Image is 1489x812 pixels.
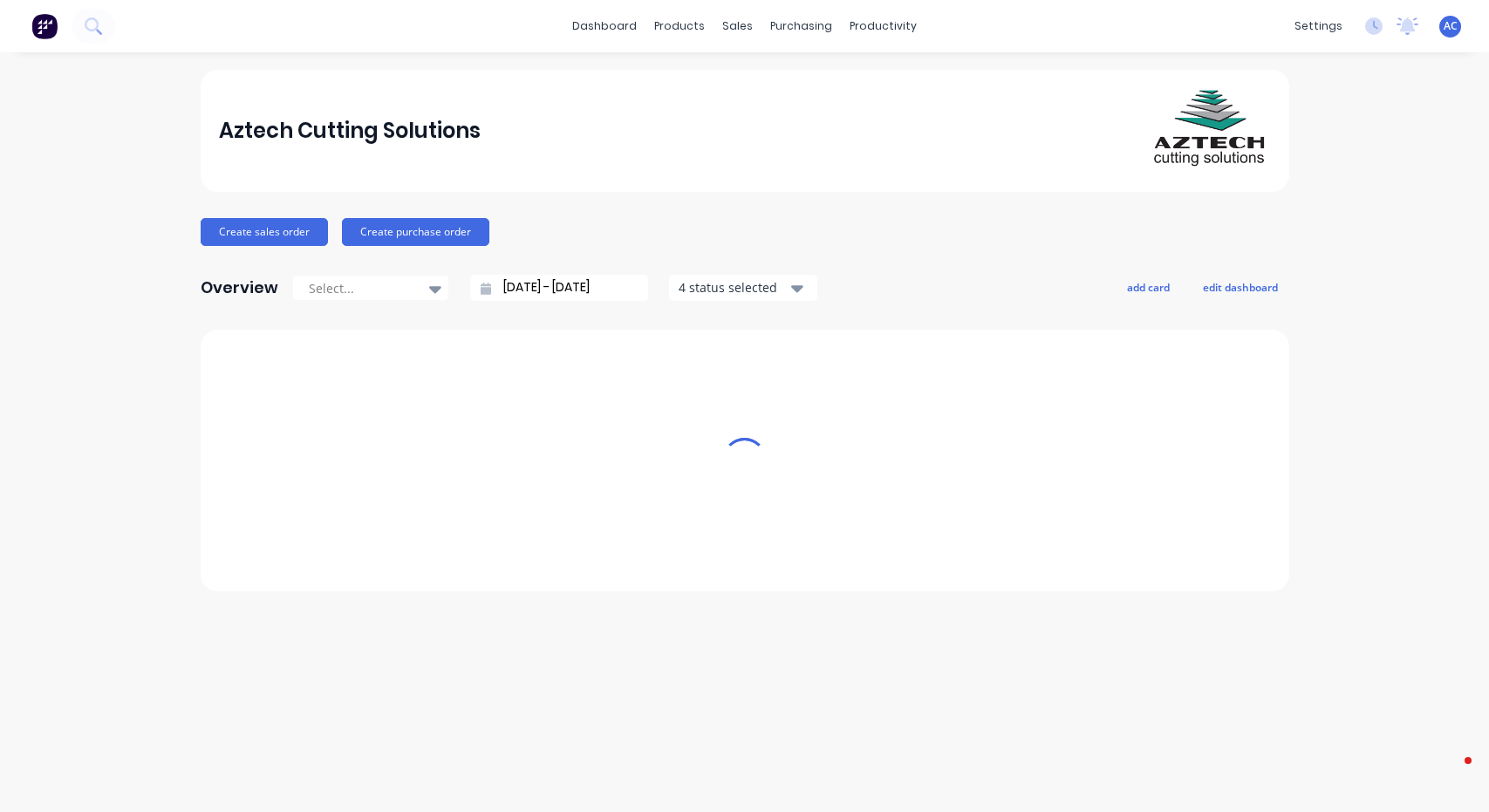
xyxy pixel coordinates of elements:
button: add card [1116,276,1181,298]
div: Aztech Cutting Solutions [219,113,481,148]
a: dashboard [563,13,645,39]
div: sales [714,13,762,39]
button: edit dashboard [1192,276,1289,298]
div: purchasing [762,13,841,39]
button: 4 status selected [669,275,817,301]
div: Overview [201,270,278,305]
img: Aztech Cutting Solutions [1148,70,1270,192]
div: products [645,13,714,39]
img: Factory [31,13,58,39]
iframe: Intercom live chat [1430,753,1472,795]
button: Create sales order [201,218,328,246]
button: Create purchase order [342,218,489,246]
div: settings [1286,13,1351,39]
span: AC [1444,18,1458,34]
div: productivity [841,13,926,39]
div: 4 status selected [679,278,789,297]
